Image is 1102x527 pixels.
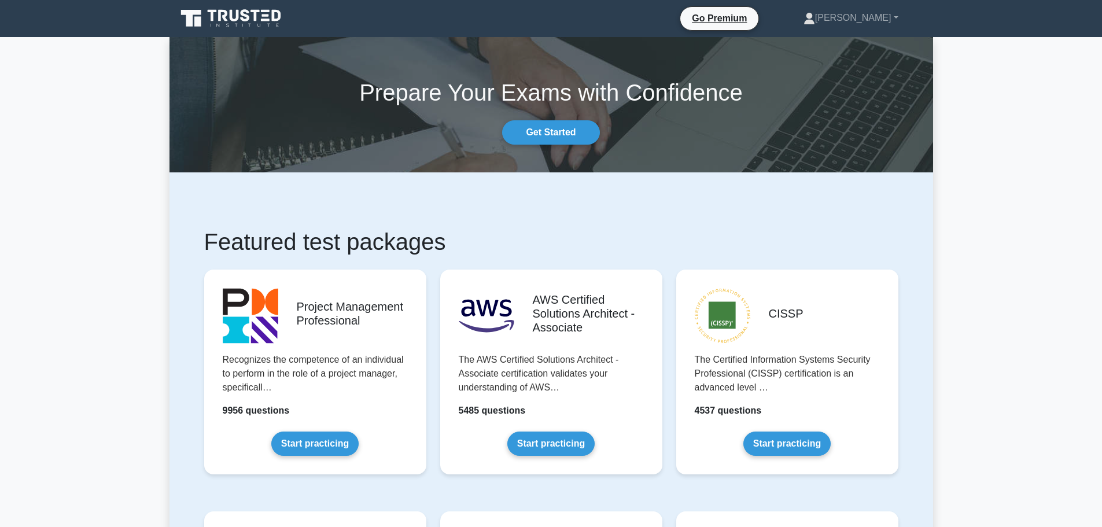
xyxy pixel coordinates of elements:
[685,11,754,25] a: Go Premium
[169,79,933,106] h1: Prepare Your Exams with Confidence
[502,120,599,145] a: Get Started
[271,432,359,456] a: Start practicing
[743,432,831,456] a: Start practicing
[507,432,595,456] a: Start practicing
[204,228,898,256] h1: Featured test packages
[776,6,926,30] a: [PERSON_NAME]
